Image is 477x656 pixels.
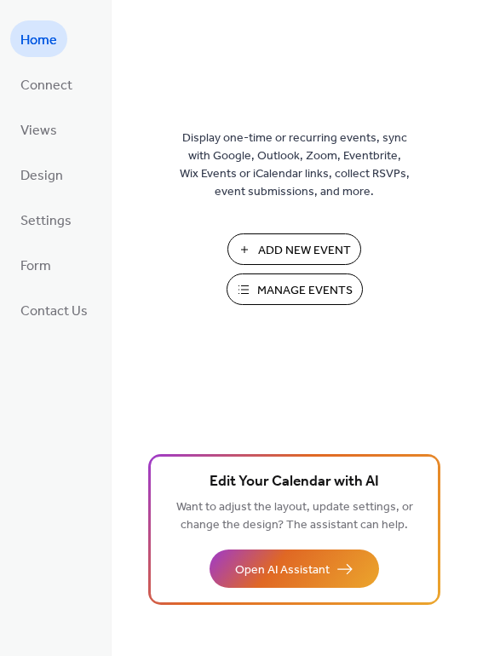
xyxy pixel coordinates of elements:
span: Contact Us [20,298,88,325]
button: Open AI Assistant [210,550,379,588]
a: Form [10,246,61,283]
a: Home [10,20,67,57]
a: Settings [10,201,82,238]
span: Views [20,118,57,144]
span: Home [20,27,57,54]
span: Connect [20,72,72,99]
span: Want to adjust the layout, update settings, or change the design? The assistant can help. [176,496,413,537]
span: Form [20,253,51,279]
span: Display one-time or recurring events, sync with Google, Outlook, Zoom, Eventbrite, Wix Events or ... [180,129,410,201]
span: Design [20,163,63,189]
a: Connect [10,66,83,102]
button: Add New Event [227,233,361,265]
span: Manage Events [257,282,353,300]
span: Add New Event [258,242,351,260]
a: Views [10,111,67,147]
a: Design [10,156,73,193]
span: Open AI Assistant [235,561,330,579]
span: Settings [20,208,72,234]
a: Contact Us [10,291,98,328]
button: Manage Events [227,273,363,305]
span: Edit Your Calendar with AI [210,470,379,494]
